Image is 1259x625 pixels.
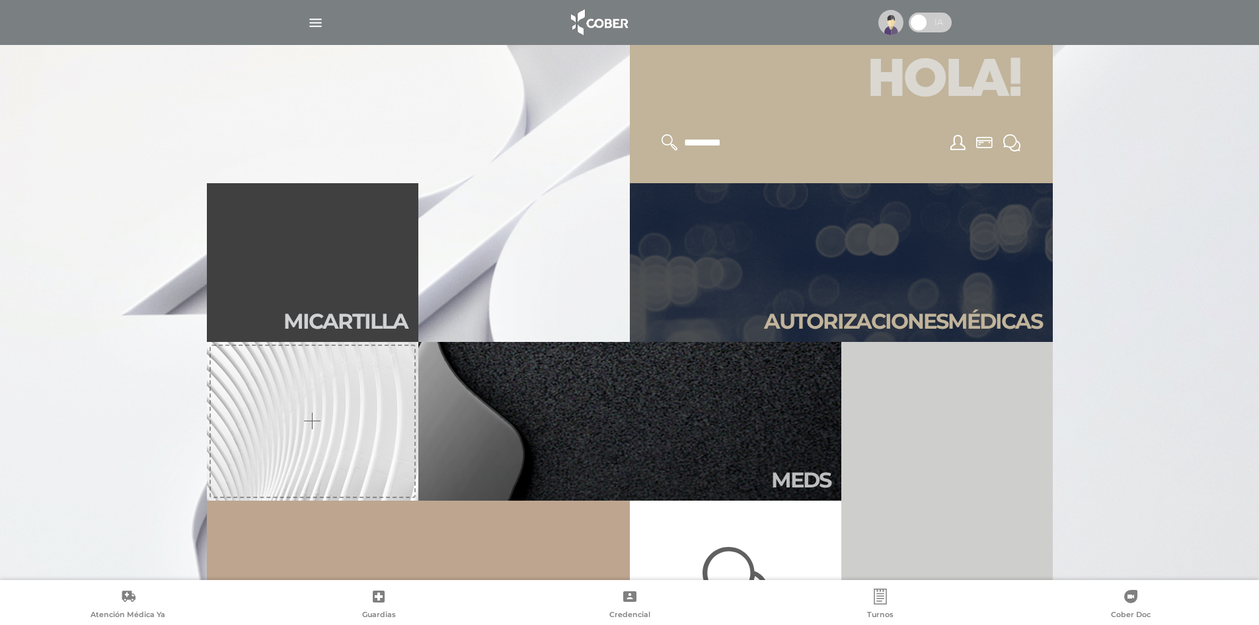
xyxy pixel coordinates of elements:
[771,468,831,493] h2: Meds
[362,610,396,622] span: Guardias
[646,44,1037,118] h1: Hola!
[630,183,1053,342] a: Autorizacionesmédicas
[878,10,903,35] img: profile-placeholder.svg
[284,309,408,334] h2: Mi car tilla
[609,610,650,622] span: Credencial
[1111,610,1151,622] span: Cober Doc
[504,589,755,622] a: Credencial
[764,309,1042,334] h2: Autori zaciones médicas
[307,15,324,31] img: Cober_menu-lines-white.svg
[867,610,894,622] span: Turnos
[3,589,253,622] a: Atención Médica Ya
[91,610,165,622] span: Atención Médica Ya
[1006,589,1256,622] a: Cober Doc
[253,589,504,622] a: Guardias
[207,183,418,342] a: Micartilla
[755,589,1005,622] a: Turnos
[418,342,841,501] a: Meds
[564,7,633,38] img: logo_cober_home-white.png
